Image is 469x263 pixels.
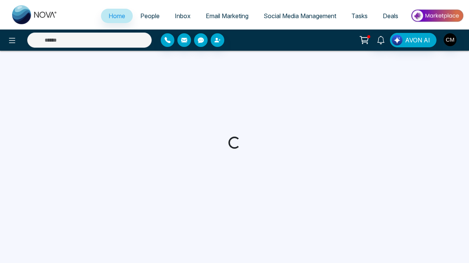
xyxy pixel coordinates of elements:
a: Deals [375,9,406,23]
span: Home [109,12,125,20]
span: Social Media Management [264,12,336,20]
span: Inbox [175,12,191,20]
span: AVON AI [405,36,430,45]
a: Tasks [344,9,375,23]
a: Email Marketing [198,9,256,23]
span: Email Marketing [206,12,248,20]
img: Market-place.gif [410,7,464,24]
span: Deals [383,12,398,20]
span: People [140,12,160,20]
a: Home [101,9,133,23]
img: Lead Flow [392,35,402,45]
img: Nova CRM Logo [12,5,57,24]
button: AVON AI [390,33,436,47]
img: User Avatar [444,33,457,46]
a: Inbox [167,9,198,23]
a: Social Media Management [256,9,344,23]
a: People [133,9,167,23]
span: Tasks [351,12,368,20]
